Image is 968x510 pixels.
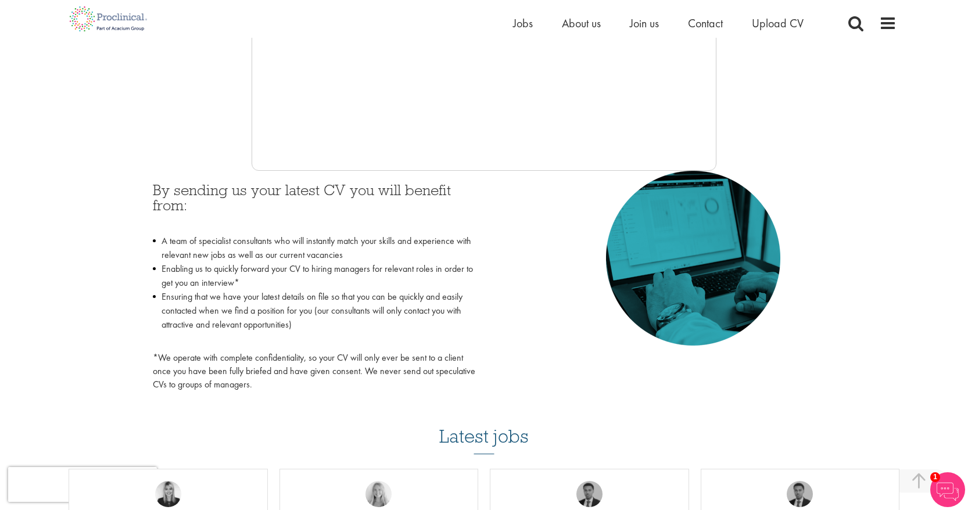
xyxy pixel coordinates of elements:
h3: Latest jobs [439,397,529,454]
li: A team of specialist consultants who will instantly match your skills and experience with relevan... [153,234,475,262]
img: Carl Gbolade [787,481,813,507]
a: Join us [630,16,659,31]
p: *We operate with complete confidentiality, so your CV will only ever be sent to a client once you... [153,351,475,392]
img: Janelle Jones [155,481,181,507]
li: Enabling us to quickly forward your CV to hiring managers for relevant roles in order to get you ... [153,262,475,290]
a: About us [562,16,601,31]
img: Chatbot [930,472,965,507]
a: Contact [688,16,723,31]
a: Upload CV [752,16,804,31]
span: 1 [930,472,940,482]
li: Ensuring that we have your latest details on file so that you can be quickly and easily contacted... [153,290,475,346]
a: Jobs [513,16,533,31]
iframe: reCAPTCHA [8,467,157,502]
img: Shannon Briggs [365,481,392,507]
img: Carl Gbolade [576,481,603,507]
h3: By sending us your latest CV you will benefit from: [153,182,475,228]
